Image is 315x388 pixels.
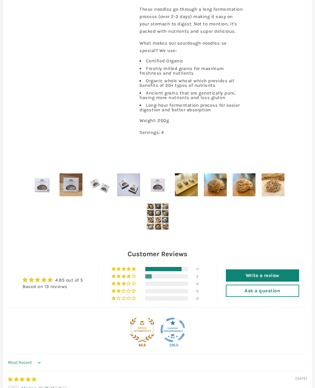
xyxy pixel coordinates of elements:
[139,129,243,136] p: Servings: 4
[31,173,54,196] img: Organic Ancient Grain Sourdough Noodles
[130,318,154,342] div: Bronze Authentic Shop. At least 80% of published reviews are verified reviews
[55,277,83,283] a: 4.85 out of 5
[23,276,83,283] div: Average rating is 4.85 stars
[204,173,227,196] img: Organic Ancient Grain Sourdough Noodles
[8,249,307,259] h2: Customer Reviews
[139,66,243,76] li: Freshly milled grains for maximum freshness and nutrients
[117,173,140,196] img: Organic Ancient Grain Sourdough Noodles
[112,267,137,271] div: 85% (11) reviews with 5 star rating
[196,267,204,271] div: 11
[139,117,243,124] p: Weight: 200g
[226,285,299,297] a: Ask a question
[233,173,255,196] img: Organic Ancient Grain Sourdough Noodles
[139,91,243,100] li: Ancient grains that are genetically pure, having more nutrients and less gluten
[161,318,185,342] img: Judge.me Diamond Transparent Shop medal
[168,343,178,348] div: 100.0
[139,103,243,112] li: Long-hour fermentation process for easier digestion and better absorption
[226,269,299,282] a: Write a review
[8,377,37,382] span: 5 star review
[161,318,185,342] div: Diamond Transparent Shop. Published 100% of verified reviews received in total
[196,274,204,279] div: 2
[60,173,82,196] img: Organic Ancient Grain Sourdough Noodles
[112,274,137,279] div: 15% (2) reviews with 4 star rating
[130,318,154,342] a: Judge.me Bronze Authentic Shop medal 84.6
[161,318,185,342] a: Judge.me Diamond Transparent Shop medal 100.0
[146,173,169,196] img: Organic Ancient Grain Sourdough Noodles
[130,318,154,342] img: Judge.me Bronze Authentic Shop medal
[8,357,42,369] select: Sort dropdown
[146,203,169,230] img: Organic Ancient Grain Sourdough Noodles
[139,39,243,54] p: What makes our sourdough noodles so special? We use:
[295,376,307,381] span: [DATE]
[89,173,111,196] img: Organic Ancient Grain Sourdough Noodles
[139,79,243,88] li: Organic whole wheat which provides all benefits of 30+ types of nutrients
[137,343,147,348] div: 84.6
[139,59,243,63] li: Certified Organic
[139,6,243,35] p: These noodles go through a long fermentation process (over 2-3 days) making it easy on your stoma...
[23,283,83,290] div: Based on 13 reviews
[262,173,284,196] img: Organic Ancient Grain Sourdough Noodles
[175,173,198,196] img: Organic Ancient Grain Sourdough Noodles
